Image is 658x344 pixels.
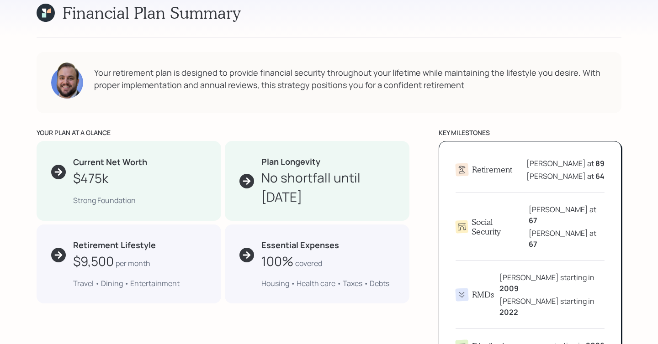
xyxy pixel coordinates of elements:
[261,278,395,289] div: Housing • Health care • Taxes • Debts
[529,228,605,250] div: [PERSON_NAME] at
[62,3,240,22] h1: Financial Plan Summary
[595,171,605,181] b: 64
[116,258,150,269] div: per month
[472,217,523,237] h4: Social Security
[37,128,409,137] div: your plan at a glance
[499,283,519,293] b: 2009
[529,215,537,225] b: 67
[73,156,147,167] b: Current Net Worth
[73,278,207,289] div: Travel • Dining • Entertainment
[595,158,605,168] b: 89
[73,240,156,250] b: Retirement Lifestyle
[51,62,83,99] img: james-distasi-headshot.png
[472,290,494,300] h4: RMDs
[295,258,322,269] div: covered
[73,195,207,206] div: Strong Foundation
[73,251,114,271] div: $9,500
[261,240,339,250] b: Essential Expenses
[526,171,605,182] div: [PERSON_NAME] at
[529,239,537,249] b: 67
[526,158,605,169] div: [PERSON_NAME] at
[529,204,605,226] div: [PERSON_NAME] at
[472,165,512,175] h4: Retirement
[261,251,293,271] div: 100%
[499,307,518,317] b: 2022
[261,156,320,167] b: Plan Longevity
[261,168,395,206] div: No shortfall until [DATE]
[94,67,607,91] div: Your retirement plan is designed to provide financial security throughout your lifetime while mai...
[73,168,108,188] div: $475k
[499,296,605,318] div: [PERSON_NAME] starting in
[439,128,621,137] div: key milestones
[499,272,605,294] div: [PERSON_NAME] starting in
